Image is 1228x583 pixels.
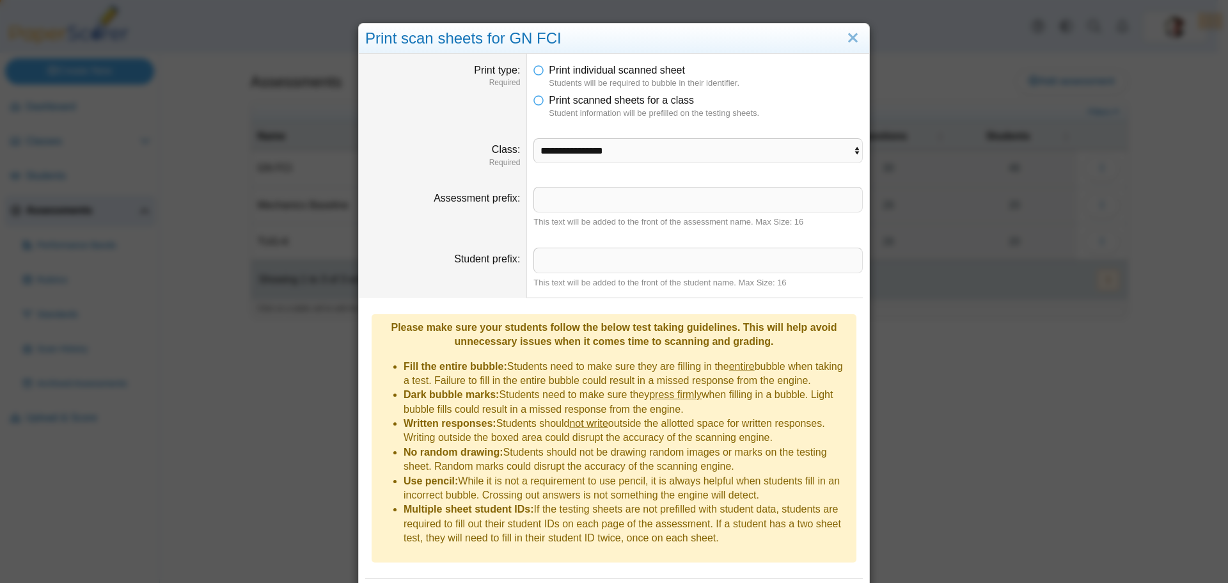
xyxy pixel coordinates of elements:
b: No random drawing: [404,447,503,458]
b: Please make sure your students follow the below test taking guidelines. This will help avoid unne... [391,322,837,347]
li: If the testing sheets are not prefilled with student data, students are required to fill out thei... [404,502,850,545]
a: Close [843,28,863,49]
label: Print type [474,65,520,76]
div: This text will be added to the front of the assessment name. Max Size: 16 [533,216,863,228]
li: While it is not a requirement to use pencil, it is always helpful when students fill in an incorr... [404,474,850,503]
dfn: Student information will be prefilled on the testing sheets. [549,108,863,119]
b: Dark bubble marks: [404,389,499,400]
label: Class [492,144,520,155]
div: This text will be added to the front of the student name. Max Size: 16 [533,277,863,289]
u: entire [729,361,755,372]
u: not write [569,418,608,429]
b: Use pencil: [404,475,458,486]
li: Students need to make sure they are filling in the bubble when taking a test. Failure to fill in ... [404,360,850,388]
b: Written responses: [404,418,496,429]
div: Print scan sheets for GN FCI [359,24,869,54]
span: Print individual scanned sheet [549,65,685,76]
b: Fill the entire bubble: [404,361,507,372]
dfn: Required [365,157,520,168]
label: Student prefix [454,253,520,264]
span: Print scanned sheets for a class [549,95,694,106]
dfn: Students will be required to bubble in their identifier. [549,77,863,89]
label: Assessment prefix [434,193,520,204]
dfn: Required [365,77,520,88]
u: press firmly [649,389,702,400]
li: Students should outside the allotted space for written responses. Writing outside the boxed area ... [404,417,850,445]
li: Students need to make sure they when filling in a bubble. Light bubble fills could result in a mi... [404,388,850,417]
li: Students should not be drawing random images or marks on the testing sheet. Random marks could di... [404,445,850,474]
b: Multiple sheet student IDs: [404,504,534,515]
